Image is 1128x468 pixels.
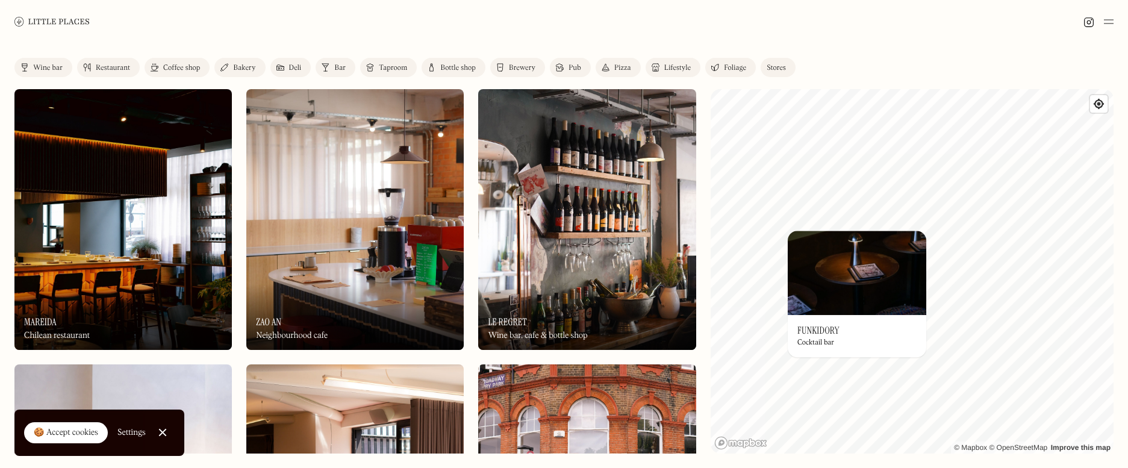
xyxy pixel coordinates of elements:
div: Taproom [379,64,407,72]
h3: Zao An [256,316,281,328]
a: Bar [316,58,355,77]
div: Bakery [233,64,255,72]
a: Brewery [490,58,545,77]
a: 🍪 Accept cookies [24,422,108,444]
div: Pub [569,64,581,72]
button: Find my location [1090,95,1108,113]
h3: Le Regret [488,316,526,328]
a: Bottle shop [422,58,485,77]
div: Wine bar, cafe & bottle shop [488,331,587,341]
div: Bar [334,64,346,72]
a: Stores [761,58,796,77]
div: Close Cookie Popup [162,432,163,433]
canvas: Map [711,89,1114,454]
a: Restaurant [77,58,140,77]
a: Coffee shop [145,58,210,77]
a: Pizza [596,58,641,77]
img: Zao An [246,89,464,350]
a: MareidaMareidaMareidaChilean restaurant [14,89,232,350]
img: Funkidory [788,231,926,315]
a: Zao AnZao AnZao AnNeighbourhood cafe [246,89,464,350]
a: Close Cookie Popup [151,420,175,445]
div: Brewery [509,64,535,72]
a: Deli [270,58,311,77]
div: Neighbourhood cafe [256,331,328,341]
div: Wine bar [33,64,63,72]
a: OpenStreetMap [989,443,1047,452]
div: Foliage [724,64,746,72]
div: Deli [289,64,302,72]
div: Coffee shop [163,64,200,72]
a: Improve this map [1051,443,1111,452]
a: Foliage [705,58,756,77]
div: Chilean restaurant [24,331,90,341]
a: Bakery [214,58,265,77]
a: Taproom [360,58,417,77]
img: Le Regret [478,89,696,350]
a: Pub [550,58,591,77]
h3: Mareida [24,316,57,328]
div: Lifestyle [664,64,691,72]
div: Cocktail bar [797,339,834,347]
div: Bottle shop [440,64,476,72]
div: Stores [767,64,786,72]
a: Lifestyle [646,58,700,77]
div: Pizza [614,64,631,72]
img: Mareida [14,89,232,350]
a: Settings [117,419,146,446]
a: Le RegretLe RegretLe RegretWine bar, cafe & bottle shop [478,89,696,350]
h3: Funkidory [797,325,840,336]
a: FunkidoryFunkidoryFunkidoryCocktail bar [788,231,926,357]
a: Mapbox [954,443,987,452]
div: Settings [117,428,146,437]
a: Wine bar [14,58,72,77]
div: 🍪 Accept cookies [34,427,98,439]
div: Restaurant [96,64,130,72]
a: Mapbox homepage [714,436,767,450]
